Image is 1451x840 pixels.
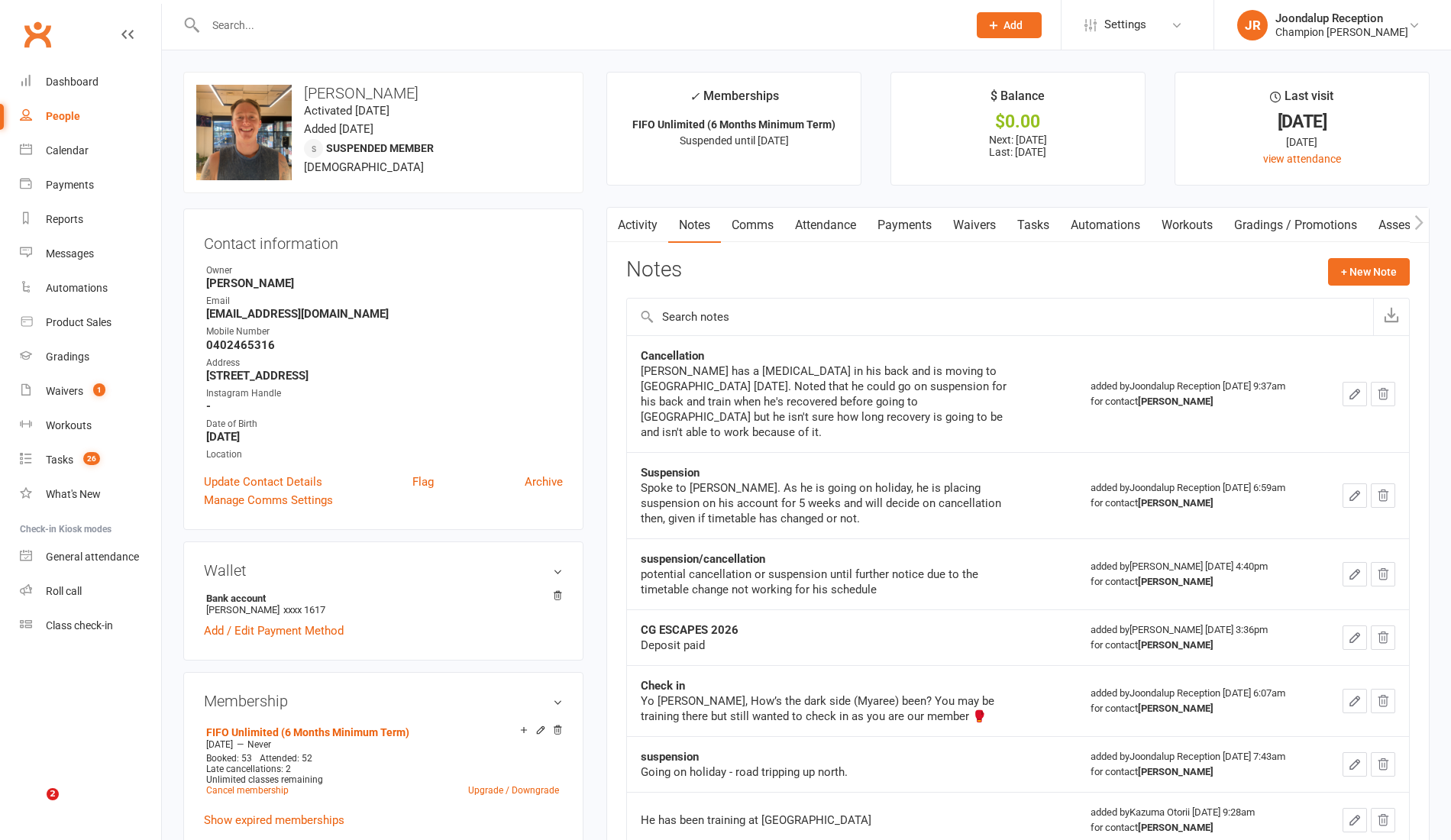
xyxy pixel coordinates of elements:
[247,739,271,750] span: Never
[206,430,563,444] strong: [DATE]
[1138,576,1213,587] strong: [PERSON_NAME]
[1091,764,1307,780] div: for contact
[641,638,1023,653] div: Deposit paid
[1003,19,1023,31] span: Add
[206,753,252,764] span: Booked: 53
[905,134,1131,158] p: Next: [DATE] Last: [DATE]
[46,179,94,191] div: Payments
[206,447,563,462] div: Location
[412,473,434,491] a: Flag
[20,340,161,374] a: Gradings
[204,813,344,827] a: Show expired memberships
[690,86,779,115] div: Memberships
[627,299,1373,335] input: Search notes
[990,86,1045,114] div: $ Balance
[46,619,113,632] div: Class check-in
[1007,208,1060,243] a: Tasks
[1138,639,1213,651] strong: [PERSON_NAME]
[1091,749,1307,780] div: added by Joondalup Reception [DATE] 7:43am
[204,693,563,709] h3: Membership
[1138,703,1213,714] strong: [PERSON_NAME]
[1091,638,1307,653] div: for contact
[46,76,99,88] div: Dashboard
[1091,622,1307,653] div: added by [PERSON_NAME] [DATE] 3:36pm
[206,739,233,750] span: [DATE]
[1104,8,1146,42] span: Settings
[304,104,389,118] time: Activated [DATE]
[93,383,105,396] span: 1
[83,452,100,465] span: 26
[20,609,161,643] a: Class kiosk mode
[1223,208,1368,243] a: Gradings / Promotions
[206,369,563,383] strong: [STREET_ADDRESS]
[15,788,52,825] iframe: Intercom live chat
[641,567,1023,597] div: potential cancellation or suspension until further notice due to the timetable change not working...
[668,208,721,243] a: Notes
[1091,686,1307,716] div: added by Joondalup Reception [DATE] 6:07am
[46,247,94,260] div: Messages
[1237,10,1268,40] div: JR
[20,574,161,609] a: Roll call
[46,213,83,225] div: Reports
[525,473,563,491] a: Archive
[204,229,563,252] h3: Contact information
[206,386,563,401] div: Instagram Handle
[641,552,765,566] strong: suspension/cancellation
[283,604,325,615] span: xxxx 1617
[641,764,1023,780] div: Going on holiday - road tripping up north.
[20,374,161,409] a: Waivers 1
[1091,496,1307,511] div: for contact
[20,477,161,512] a: What's New
[1060,208,1151,243] a: Automations
[46,454,73,466] div: Tasks
[641,679,685,693] strong: Check in
[641,466,700,480] strong: Suspension
[977,12,1042,38] button: Add
[20,65,161,99] a: Dashboard
[206,774,323,785] span: Unlimited classes remaining
[905,114,1131,130] div: $0.00
[20,443,161,477] a: Tasks 26
[204,590,563,618] li: [PERSON_NAME]
[18,15,57,53] a: Clubworx
[1189,114,1415,130] div: [DATE]
[304,160,424,174] span: [DEMOGRAPHIC_DATA]
[1091,480,1307,511] div: added by Joondalup Reception [DATE] 6:59am
[46,282,108,294] div: Automations
[641,813,1023,828] div: He has been training at [GEOGRAPHIC_DATA]
[1275,11,1408,25] div: Joondalup Reception
[784,208,867,243] a: Attendance
[46,488,101,500] div: What's New
[641,750,699,764] strong: suspension
[46,385,83,397] div: Waivers
[206,307,563,321] strong: [EMAIL_ADDRESS][DOMAIN_NAME]
[326,142,434,154] span: Suspended member
[206,294,563,309] div: Email
[20,540,161,574] a: General attendance kiosk mode
[304,122,373,136] time: Added [DATE]
[206,276,563,290] strong: [PERSON_NAME]
[1091,820,1307,835] div: for contact
[942,208,1007,243] a: Waivers
[20,202,161,237] a: Reports
[46,110,80,122] div: People
[204,473,322,491] a: Update Contact Details
[46,419,92,431] div: Workouts
[47,788,59,800] span: 2
[632,118,835,131] strong: FIFO Unlimited (6 Months Minimum Term)
[196,85,292,180] img: image1722846621.png
[1151,208,1223,243] a: Workouts
[46,585,82,597] div: Roll call
[206,325,563,339] div: Mobile Number
[1091,574,1307,590] div: for contact
[206,785,289,796] a: Cancel membership
[20,409,161,443] a: Workouts
[641,363,1023,440] div: [PERSON_NAME] has a [MEDICAL_DATA] in his back and is moving to [GEOGRAPHIC_DATA] [DATE]. Noted t...
[201,15,957,36] input: Search...
[206,338,563,352] strong: 0402465316
[1138,497,1213,509] strong: [PERSON_NAME]
[641,693,1023,724] div: Yo [PERSON_NAME], How’s the dark side (Myaree) been? You may be training there but still wanted t...
[680,134,789,147] span: Suspended until [DATE]
[690,89,700,104] i: ✓
[20,134,161,168] a: Calendar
